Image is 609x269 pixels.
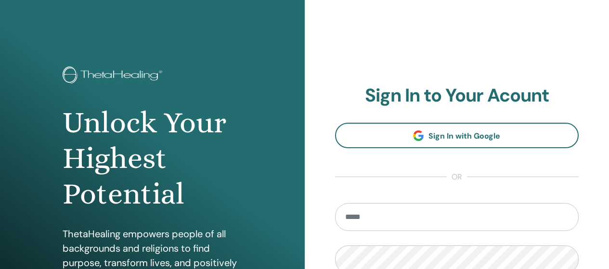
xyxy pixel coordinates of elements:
h2: Sign In to Your Acount [335,85,579,107]
span: or [447,171,467,183]
h1: Unlock Your Highest Potential [63,105,242,212]
span: Sign In with Google [428,131,500,141]
a: Sign In with Google [335,123,579,148]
